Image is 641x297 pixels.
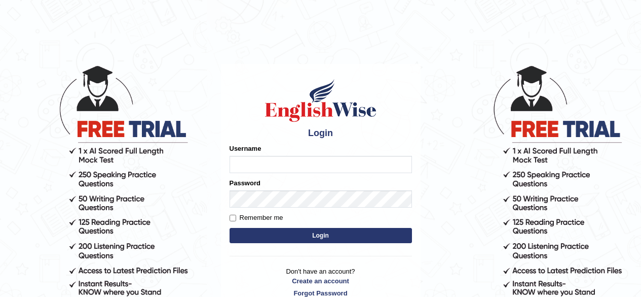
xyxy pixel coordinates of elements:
label: Username [230,144,261,153]
img: Logo of English Wise sign in for intelligent practice with AI [263,78,379,123]
label: Remember me [230,213,283,223]
label: Password [230,178,260,188]
h4: Login [230,128,412,139]
input: Remember me [230,215,236,221]
button: Login [230,228,412,243]
a: Create an account [230,276,412,286]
